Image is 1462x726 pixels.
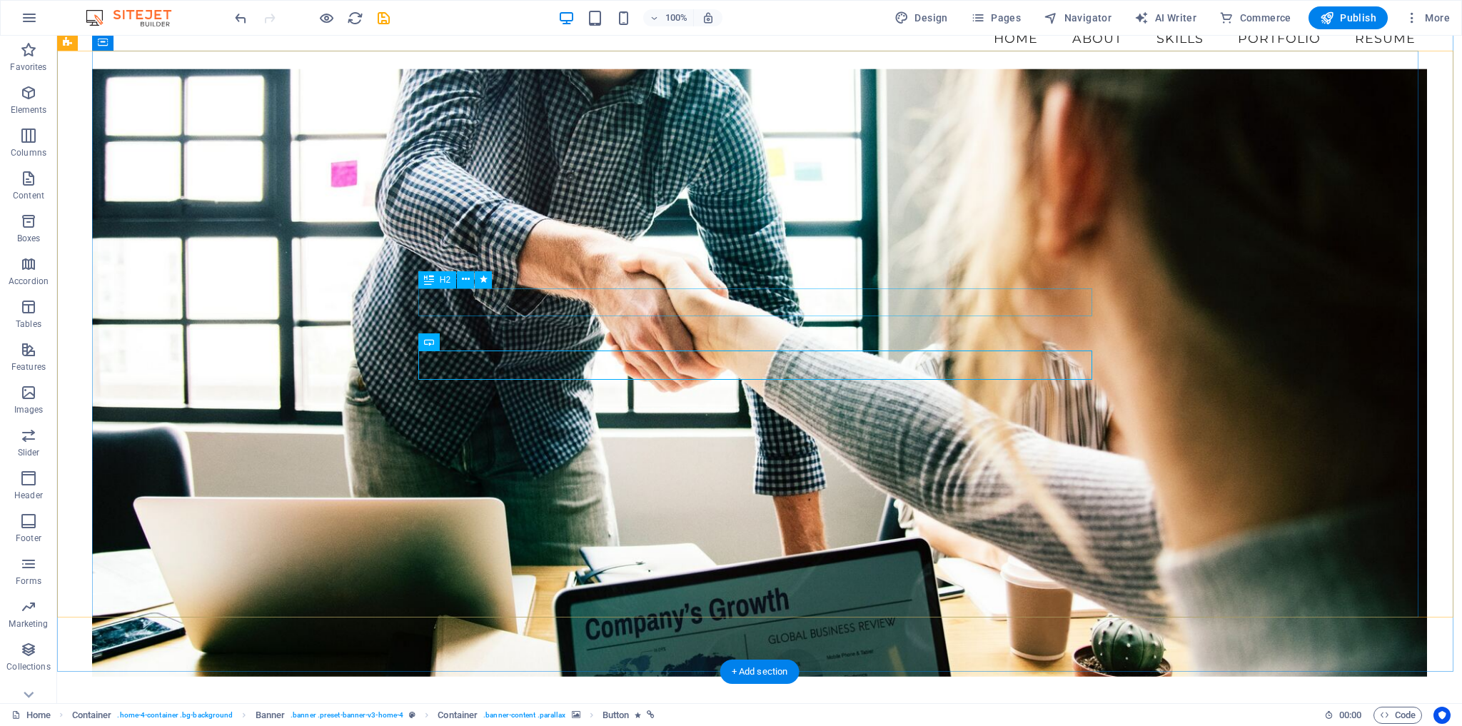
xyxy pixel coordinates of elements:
[9,276,49,287] p: Accordion
[11,147,46,158] p: Columns
[971,11,1021,25] span: Pages
[603,707,630,724] span: Click to select. Double-click to edit
[889,6,954,29] button: Design
[256,707,286,724] span: Click to select. Double-click to edit
[483,707,565,724] span: . banner-content .parallax
[635,711,641,719] i: Element contains an animation
[643,9,694,26] button: 100%
[702,11,715,24] i: On resize automatically adjust zoom level to fit chosen device.
[1373,707,1422,724] button: Code
[1129,6,1202,29] button: AI Writer
[1320,11,1376,25] span: Publish
[1134,11,1196,25] span: AI Writer
[291,707,403,724] span: . banner .preset-banner-v3-home-4
[10,61,46,73] p: Favorites
[1324,707,1362,724] h6: Session time
[1219,11,1291,25] span: Commerce
[665,9,687,26] h6: 100%
[318,9,335,26] button: Click here to leave preview mode and continue editing
[440,276,450,284] span: H2
[965,6,1027,29] button: Pages
[347,10,363,26] i: Reload page
[72,707,655,724] nav: breadcrumb
[1399,6,1456,29] button: More
[894,11,948,25] span: Design
[1038,6,1117,29] button: Navigator
[17,233,41,244] p: Boxes
[647,711,655,719] i: This element is linked
[9,618,48,630] p: Marketing
[375,10,392,26] i: Save (Ctrl+S)
[11,361,46,373] p: Features
[1339,707,1361,724] span: 00 00
[117,707,233,724] span: . home-4-container .bg-background
[11,104,47,116] p: Elements
[72,707,112,724] span: Click to select. Double-click to edit
[720,660,800,684] div: + Add section
[1349,710,1351,720] span: :
[572,711,580,719] i: This element contains a background
[438,707,478,724] span: Click to select. Double-click to edit
[1405,11,1450,25] span: More
[13,190,44,201] p: Content
[6,661,50,672] p: Collections
[16,575,41,587] p: Forms
[18,447,40,458] p: Slider
[375,9,392,26] button: save
[82,9,189,26] img: Editor Logo
[1044,11,1111,25] span: Navigator
[889,6,954,29] div: Design (Ctrl+Alt+Y)
[11,707,51,724] a: Click to cancel selection. Double-click to open Pages
[346,9,363,26] button: reload
[14,490,43,501] p: Header
[232,9,249,26] button: undo
[1380,707,1416,724] span: Code
[16,318,41,330] p: Tables
[14,404,44,415] p: Images
[1433,707,1451,724] button: Usercentrics
[409,711,415,719] i: This element is a customizable preset
[233,10,249,26] i: Undo: Change link (Ctrl+Z)
[1309,6,1388,29] button: Publish
[1214,6,1297,29] button: Commerce
[16,533,41,544] p: Footer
